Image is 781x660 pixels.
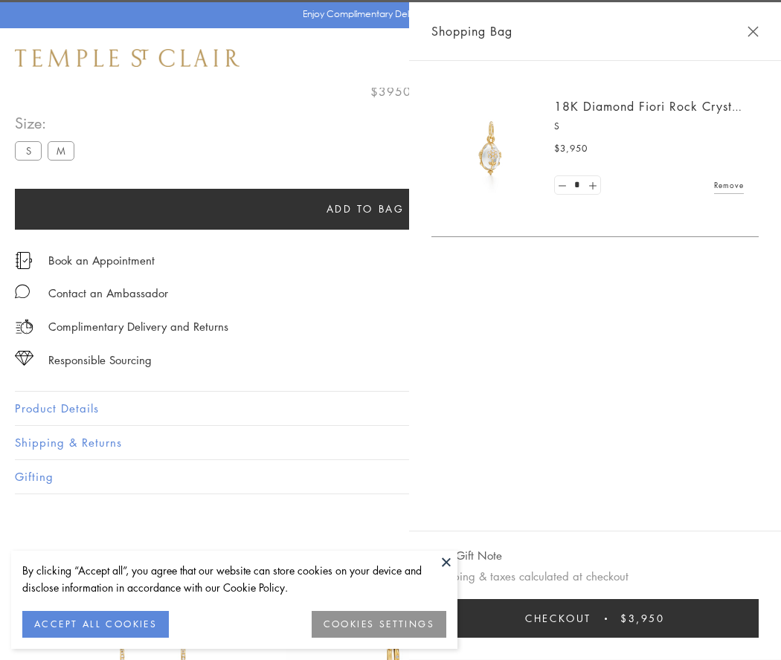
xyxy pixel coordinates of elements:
span: Checkout [525,610,591,627]
span: Add to bag [327,201,405,217]
label: S [15,141,42,160]
span: $3950 [370,82,411,101]
div: By clicking “Accept all”, you agree that our website can store cookies on your device and disclos... [22,562,446,596]
a: Set quantity to 0 [555,176,570,195]
img: MessageIcon-01_2.svg [15,284,30,299]
button: COOKIES SETTINGS [312,611,446,638]
p: Enjoy Complimentary Delivery & Returns [303,7,472,22]
button: Add Gift Note [431,546,502,565]
button: Close Shopping Bag [748,26,759,37]
a: Book an Appointment [48,252,155,268]
button: Gifting [15,460,766,494]
span: Size: [15,111,80,135]
button: ACCEPT ALL COOKIES [22,611,169,638]
button: Checkout $3,950 [431,599,759,638]
label: M [48,141,74,160]
img: Temple St. Clair [15,49,240,67]
img: icon_delivery.svg [15,317,33,336]
a: Set quantity to 2 [585,176,600,195]
button: Add to bag [15,189,716,230]
button: Shipping & Returns [15,426,766,459]
p: Complimentary Delivery and Returns [48,317,228,336]
img: P51889-E11FIORI [446,104,536,193]
button: Product Details [15,392,766,425]
h3: You May Also Like [37,547,744,571]
p: Shipping & taxes calculated at checkout [431,567,759,586]
span: $3,950 [620,610,665,627]
a: Remove [714,177,744,193]
img: icon_appointment.svg [15,252,33,269]
span: Shopping Bag [431,22,512,41]
p: S [554,119,744,134]
span: $3,950 [554,141,588,156]
div: Responsible Sourcing [48,351,152,369]
div: Contact an Ambassador [48,284,168,302]
img: icon_sourcing.svg [15,351,33,366]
